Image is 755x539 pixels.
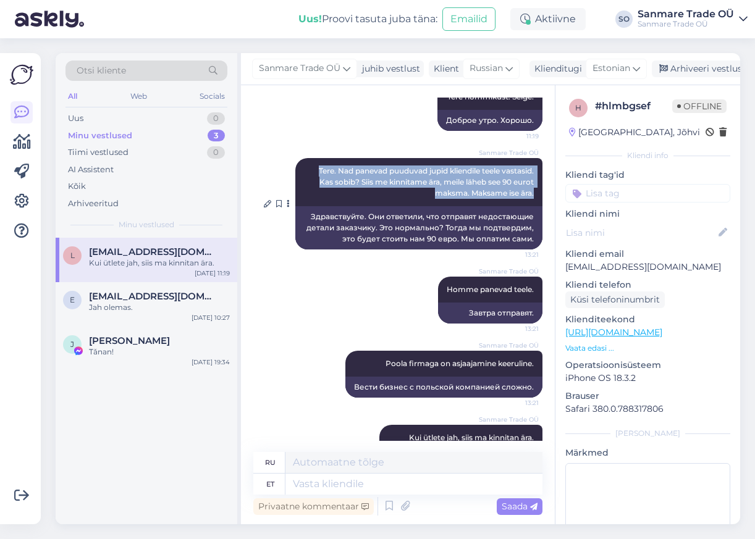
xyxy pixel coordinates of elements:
[565,261,730,274] p: [EMAIL_ADDRESS][DOMAIN_NAME]
[510,8,586,30] div: Aktiivne
[479,341,539,350] span: Sanmare Trade OÜ
[565,291,665,308] div: Küsi telefoninumbrit
[195,269,230,278] div: [DATE] 11:19
[569,126,700,139] div: [GEOGRAPHIC_DATA], Jõhvi
[357,62,420,75] div: juhib vestlust
[68,146,129,159] div: Tiimi vestlused
[565,184,730,203] input: Lisa tag
[119,219,174,230] span: Minu vestlused
[442,7,496,31] button: Emailid
[207,112,225,125] div: 0
[77,64,126,77] span: Otsi kliente
[295,206,542,249] div: Здравствуйте. Они ответили, что отправят недостающие детали заказчику. Это нормально? Тогда мы по...
[437,110,542,131] div: Доброе утро. Хорошо.
[565,390,730,403] p: Brauser
[492,132,539,141] span: 11:19
[192,313,230,322] div: [DATE] 10:27
[68,130,132,142] div: Minu vestlused
[207,146,225,159] div: 0
[565,403,730,416] p: Safari 380.0.788317806
[89,291,217,302] span: evi.laurits@gmail.com
[259,62,340,75] span: Sanmare Trade OÜ
[65,88,80,104] div: All
[68,198,119,210] div: Arhiveeritud
[565,169,730,182] p: Kliendi tag'id
[479,415,539,424] span: Sanmare Trade OÜ
[565,372,730,385] p: iPhone OS 18.3.2
[565,313,730,326] p: Klienditeekond
[638,9,748,29] a: Sanmare Trade OÜSanmare Trade OÜ
[492,324,539,333] span: 13:21
[208,130,225,142] div: 3
[70,340,74,349] span: J
[68,164,114,176] div: AI Assistent
[672,99,727,113] span: Offline
[89,346,230,357] div: Tǎnan!
[492,250,539,259] span: 13:21
[565,446,730,459] p: Märkmed
[253,498,374,515] div: Privaatne kommentaar
[298,12,437,27] div: Proovi tasuta juba täna:
[479,267,539,276] span: Sanmare Trade OÜ
[565,343,730,354] p: Vaata edasi ...
[638,9,734,19] div: Sanmare Trade OÜ
[266,474,274,495] div: et
[128,88,150,104] div: Web
[409,433,534,442] span: Kui ütlete jah, siis ma kinnitan ära.
[89,246,217,257] span: lenchikshvudka@gmail.com
[68,180,86,193] div: Kõik
[565,278,730,291] p: Kliendi telefon
[438,303,542,324] div: Завтра отправят.
[68,112,83,125] div: Uus
[638,19,734,29] div: Sanmare Trade OÜ
[265,452,276,473] div: ru
[529,62,582,75] div: Klienditugi
[70,295,75,304] span: e
[565,248,730,261] p: Kliendi email
[479,148,539,157] span: Sanmare Trade OÜ
[197,88,227,104] div: Socials
[470,62,503,75] span: Russian
[502,501,538,512] span: Saada
[575,103,581,112] span: h
[615,10,633,28] div: SO
[429,62,459,75] div: Klient
[566,226,716,240] input: Lisa nimi
[565,150,730,161] div: Kliendi info
[70,251,75,260] span: l
[386,359,534,368] span: Poola firmaga on asjaajamine keeruline.
[89,302,230,313] div: Jah olemas.
[345,377,542,398] div: Вести бизнес с польской компанией сложно.
[565,207,730,220] p: Kliendi nimi
[652,61,747,77] div: Arhiveeri vestlus
[595,99,672,114] div: # hlmbgsef
[492,398,539,407] span: 13:21
[10,63,33,86] img: Askly Logo
[298,13,322,25] b: Uus!
[447,285,534,294] span: Homme panevad teele.
[319,166,536,198] span: Tere. Nad panevad puuduvad jupid kliendile teele vastasid. Kas sobib? Siis me kinnitame ära, meil...
[89,257,230,269] div: Kui ütlete jah, siis ma kinnitan ära.
[593,62,630,75] span: Estonian
[565,327,662,338] a: [URL][DOMAIN_NAME]
[89,335,170,346] span: Jekaterina Dubinina
[565,359,730,372] p: Operatsioonisüsteem
[192,357,230,367] div: [DATE] 19:34
[565,428,730,439] div: [PERSON_NAME]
